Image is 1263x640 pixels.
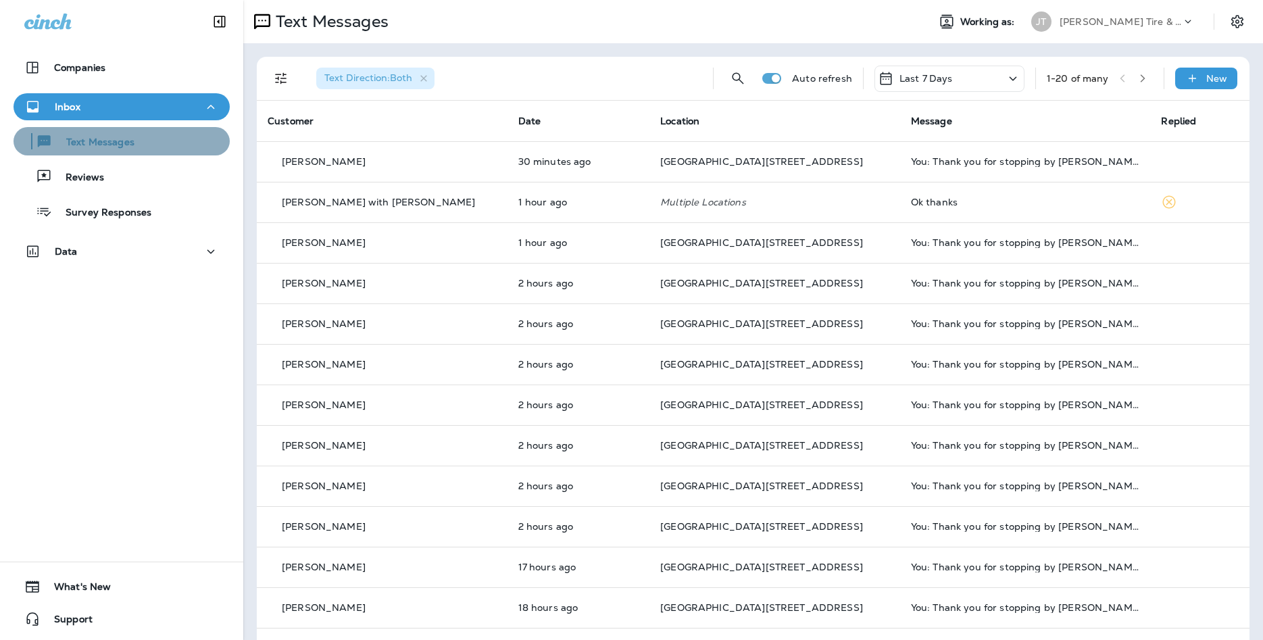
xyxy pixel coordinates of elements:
div: JT [1031,11,1051,32]
p: Auto refresh [792,73,852,84]
span: Message [911,115,952,127]
span: [GEOGRAPHIC_DATA][STREET_ADDRESS] [660,277,863,289]
p: Text Messages [53,137,134,149]
button: Companies [14,54,230,81]
div: You: Thank you for stopping by Jensen Tire & Auto - South 144th Street. Please take 30 seconds to... [911,156,1140,167]
p: Sep 25, 2025 04:58 PM [518,562,639,572]
p: Multiple Locations [660,197,889,207]
p: Data [55,246,78,257]
p: Sep 26, 2025 08:04 AM [518,521,639,532]
button: Reviews [14,162,230,191]
span: [GEOGRAPHIC_DATA][STREET_ADDRESS] [660,601,863,614]
span: [GEOGRAPHIC_DATA][STREET_ADDRESS] [660,318,863,330]
p: [PERSON_NAME] [282,318,366,329]
span: Working as: [960,16,1018,28]
span: What's New [41,581,111,597]
span: [GEOGRAPHIC_DATA][STREET_ADDRESS] [660,439,863,451]
span: [GEOGRAPHIC_DATA][STREET_ADDRESS] [660,561,863,573]
div: You: Thank you for stopping by Jensen Tire & Auto - South 144th Street. Please take 30 seconds to... [911,521,1140,532]
span: Replied [1161,115,1196,127]
p: Inbox [55,101,80,112]
span: [GEOGRAPHIC_DATA][STREET_ADDRESS] [660,155,863,168]
div: 1 - 20 of many [1047,73,1109,84]
div: You: Thank you for stopping by Jensen Tire & Auto - South 144th Street. Please take 30 seconds to... [911,318,1140,329]
p: Last 7 Days [899,73,953,84]
p: Survey Responses [52,207,151,220]
p: Sep 26, 2025 08:06 AM [518,359,639,370]
div: You: Thank you for stopping by Jensen Tire & Auto - South 144th Street. Please take 30 seconds to... [911,237,1140,248]
div: Text Direction:Both [316,68,435,89]
span: [GEOGRAPHIC_DATA][STREET_ADDRESS] [660,520,863,533]
div: You: Thank you for stopping by Jensen Tire & Auto - South 144th Street. Please take 30 seconds to... [911,481,1140,491]
p: Sep 26, 2025 08:06 AM [518,278,639,289]
button: What's New [14,573,230,600]
p: [PERSON_NAME] [282,562,366,572]
div: You: Thank you for stopping by Jensen Tire & Auto - South 144th Street. Please take 30 seconds to... [911,562,1140,572]
span: Location [660,115,699,127]
p: [PERSON_NAME] [282,359,366,370]
p: Sep 26, 2025 09:58 AM [518,156,639,167]
button: Data [14,238,230,265]
button: Filters [268,65,295,92]
span: Customer [268,115,314,127]
p: [PERSON_NAME] [282,278,366,289]
p: [PERSON_NAME] [282,602,366,613]
p: Sep 26, 2025 09:12 AM [518,197,639,207]
span: [GEOGRAPHIC_DATA][STREET_ADDRESS] [660,399,863,411]
button: Collapse Sidebar [201,8,239,35]
p: Companies [54,62,105,73]
button: Survey Responses [14,197,230,226]
button: Search Messages [724,65,751,92]
p: Sep 25, 2025 03:58 PM [518,602,639,613]
span: Date [518,115,541,127]
div: Ok thanks [911,197,1140,207]
p: [PERSON_NAME] with [PERSON_NAME] [282,197,475,207]
button: Text Messages [14,127,230,155]
p: Sep 26, 2025 08:58 AM [518,237,639,248]
p: [PERSON_NAME] Tire & Auto [1060,16,1181,27]
button: Settings [1225,9,1249,34]
button: Inbox [14,93,230,120]
p: [PERSON_NAME] [282,237,366,248]
span: Support [41,614,93,630]
p: [PERSON_NAME] [282,481,366,491]
p: Sep 26, 2025 08:04 AM [518,399,639,410]
div: You: Thank you for stopping by Jensen Tire & Auto - South 144th Street. Please take 30 seconds to... [911,359,1140,370]
p: Sep 26, 2025 08:04 AM [518,440,639,451]
span: [GEOGRAPHIC_DATA][STREET_ADDRESS] [660,237,863,249]
span: [GEOGRAPHIC_DATA][STREET_ADDRESS] [660,480,863,492]
p: New [1206,73,1227,84]
span: [GEOGRAPHIC_DATA][STREET_ADDRESS] [660,358,863,370]
p: Sep 26, 2025 08:06 AM [518,318,639,329]
p: [PERSON_NAME] [282,521,366,532]
div: You: Thank you for stopping by Jensen Tire & Auto - South 144th Street. Please take 30 seconds to... [911,602,1140,613]
div: You: Thank you for stopping by Jensen Tire & Auto - South 144th Street. Please take 30 seconds to... [911,399,1140,410]
span: Text Direction : Both [324,72,412,84]
p: [PERSON_NAME] [282,156,366,167]
button: Support [14,606,230,633]
p: [PERSON_NAME] [282,440,366,451]
p: Text Messages [270,11,389,32]
p: [PERSON_NAME] [282,399,366,410]
div: You: Thank you for stopping by Jensen Tire & Auto - South 144th Street. Please take 30 seconds to... [911,278,1140,289]
p: Sep 26, 2025 08:04 AM [518,481,639,491]
div: You: Thank you for stopping by Jensen Tire & Auto - South 144th Street. Please take 30 seconds to... [911,440,1140,451]
p: Reviews [52,172,104,184]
